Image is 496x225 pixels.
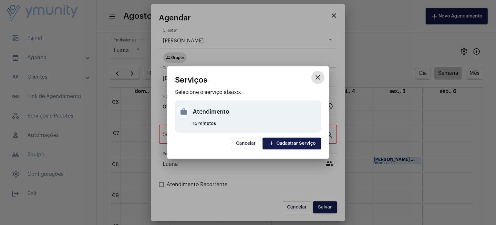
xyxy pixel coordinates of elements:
[175,89,321,95] p: Selecione o serviço abaixo:
[193,102,319,121] div: Atendimento
[193,121,319,131] div: 15 minutos
[177,105,190,118] mat-icon: work
[263,138,321,149] button: Cadastrar Serviço
[268,141,316,146] span: Cadastrar Serviço
[236,141,256,146] span: Cancelar
[268,139,275,148] mat-icon: add
[314,73,322,81] mat-icon: close
[175,76,207,84] span: Serviços
[231,138,261,149] button: Cancelar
